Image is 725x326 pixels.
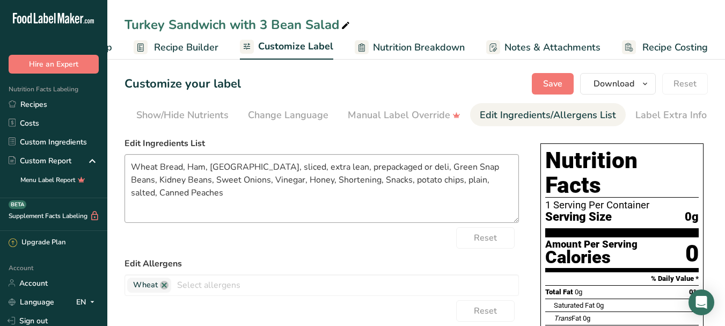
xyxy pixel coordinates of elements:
[9,155,71,166] div: Custom Report
[171,277,518,293] input: Select allergens
[258,39,333,54] span: Customize Label
[554,314,581,322] span: Fat
[685,240,699,268] div: 0
[134,35,218,60] a: Recipe Builder
[635,108,707,122] div: Label Extra Info
[9,237,65,248] div: Upgrade Plan
[125,75,241,93] h1: Customize your label
[685,211,699,224] span: 0g
[545,211,612,224] span: Serving Size
[642,40,708,55] span: Recipe Costing
[545,250,638,265] div: Calories
[545,240,638,250] div: Amount Per Serving
[355,35,465,60] a: Nutrition Breakdown
[662,73,708,95] button: Reset
[486,35,600,60] a: Notes & Attachments
[373,40,465,55] span: Nutrition Breakdown
[9,200,26,209] div: BETA
[583,314,590,322] span: 0g
[504,40,600,55] span: Notes & Attachments
[136,108,229,122] div: Show/Hide Nutrients
[474,305,497,317] span: Reset
[125,257,519,270] label: Edit Allergens
[154,40,218,55] span: Recipe Builder
[543,77,562,90] span: Save
[554,314,572,322] i: Trans
[575,288,582,296] span: 0g
[474,231,497,244] span: Reset
[456,300,515,322] button: Reset
[622,35,708,60] a: Recipe Costing
[125,137,519,150] label: Edit Ingredients List
[673,77,697,90] span: Reset
[545,272,699,285] section: % Daily Value *
[348,108,460,122] div: Manual Label Override
[580,73,656,95] button: Download
[545,288,573,296] span: Total Fat
[545,148,699,198] h1: Nutrition Facts
[689,288,699,296] span: 0%
[532,73,574,95] button: Save
[594,77,634,90] span: Download
[133,279,158,291] span: Wheat
[248,108,328,122] div: Change Language
[9,55,99,74] button: Hire an Expert
[689,289,714,315] div: Open Intercom Messenger
[76,295,99,308] div: EN
[240,34,333,60] a: Customize Label
[545,200,699,211] div: 1 Serving Per Container
[456,227,515,249] button: Reset
[125,15,352,34] div: Turkey Sandwich with 3 Bean Salad
[554,301,595,309] span: Saturated Fat
[9,293,54,311] a: Language
[480,108,616,122] div: Edit Ingredients/Allergens List
[596,301,604,309] span: 0g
